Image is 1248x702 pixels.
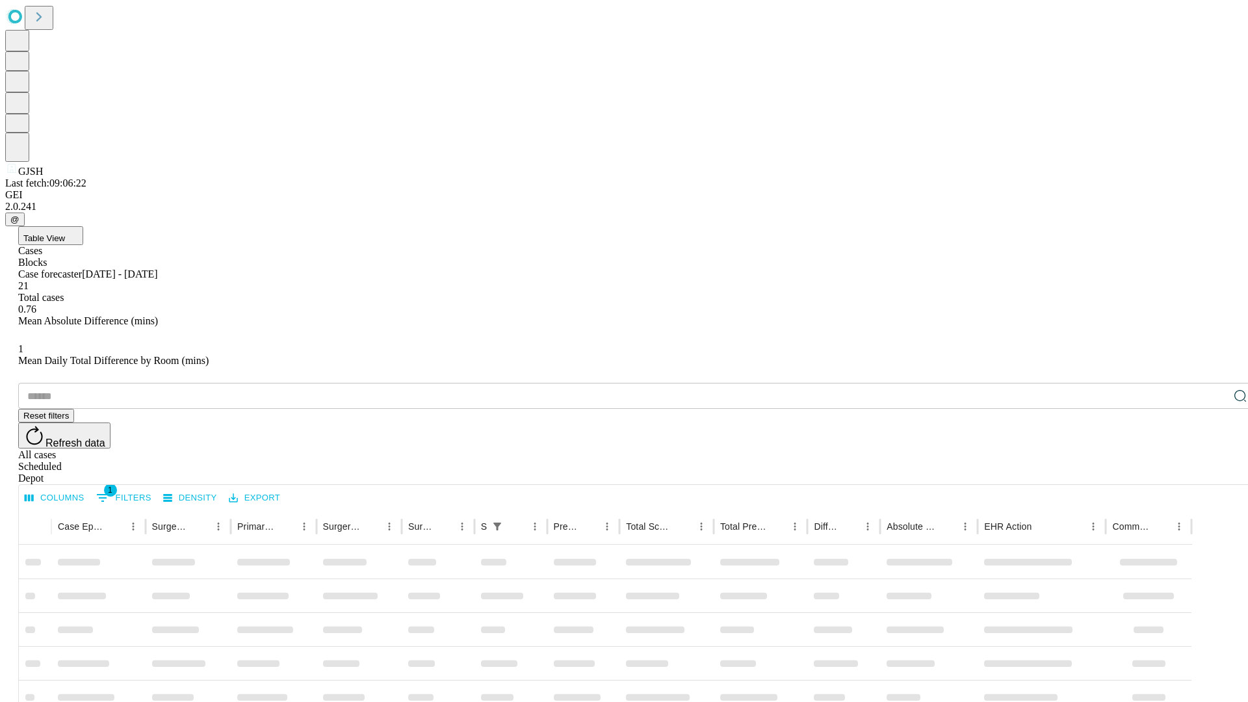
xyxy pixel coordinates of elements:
button: Menu [295,517,313,536]
button: Sort [362,517,380,536]
span: [DATE] - [DATE] [82,268,157,279]
span: Mean Absolute Difference (mins) [18,315,158,326]
button: Menu [786,517,804,536]
button: Menu [1084,517,1102,536]
button: Sort [435,517,453,536]
span: Last fetch: 09:06:22 [5,177,86,188]
button: Sort [277,517,295,536]
button: Menu [859,517,877,536]
button: Show filters [488,517,506,536]
div: Total Scheduled Duration [626,521,673,532]
div: 1 active filter [488,517,506,536]
div: Difference [814,521,839,532]
button: Export [226,488,283,508]
button: Sort [840,517,859,536]
button: Menu [380,517,398,536]
span: 21 [18,280,29,291]
button: Menu [209,517,227,536]
span: 1 [104,484,117,497]
button: Menu [1170,517,1188,536]
div: Surgery Date [408,521,434,532]
div: Surgery Name [323,521,361,532]
div: 2.0.241 [5,201,1243,213]
span: Case forecaster [18,268,82,279]
button: Menu [526,517,544,536]
div: Total Predicted Duration [720,521,767,532]
button: Sort [938,517,956,536]
div: Primary Service [237,521,275,532]
div: Predicted In Room Duration [554,521,579,532]
div: Scheduled In Room Duration [481,521,487,532]
div: Comments [1112,521,1150,532]
button: Show filters [93,487,155,508]
span: Reset filters [23,411,69,421]
button: Sort [191,517,209,536]
button: Sort [106,517,124,536]
button: Menu [692,517,710,536]
span: Mean Daily Total Difference by Room (mins) [18,355,209,366]
button: Reset filters [18,409,74,422]
button: Sort [1152,517,1170,536]
button: @ [5,213,25,226]
button: Table View [18,226,83,245]
button: Sort [1033,517,1051,536]
button: Select columns [21,488,88,508]
button: Sort [580,517,598,536]
span: 0.76 [18,304,36,315]
button: Sort [508,517,526,536]
button: Sort [674,517,692,536]
button: Menu [956,517,974,536]
button: Menu [124,517,142,536]
span: Total cases [18,292,64,303]
div: Absolute Difference [887,521,937,532]
div: Case Epic Id [58,521,105,532]
button: Density [160,488,220,508]
button: Menu [453,517,471,536]
button: Refresh data [18,422,110,448]
div: EHR Action [984,521,1032,532]
span: Refresh data [45,437,105,448]
span: 1 [18,343,23,354]
span: Table View [23,233,65,243]
button: Sort [768,517,786,536]
span: @ [10,214,19,224]
span: GJSH [18,166,43,177]
div: Surgeon Name [152,521,190,532]
div: GEI [5,189,1243,201]
button: Menu [598,517,616,536]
